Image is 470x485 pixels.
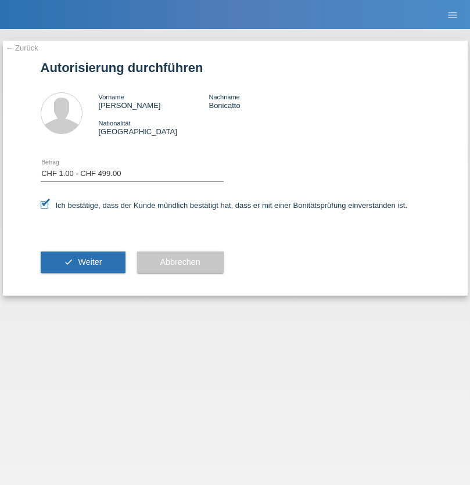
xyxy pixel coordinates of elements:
[160,257,200,267] span: Abbrechen
[64,257,73,267] i: check
[78,257,102,267] span: Weiter
[41,60,430,75] h1: Autorisierung durchführen
[209,94,239,100] span: Nachname
[99,94,124,100] span: Vorname
[137,252,224,274] button: Abbrechen
[41,252,125,274] button: check Weiter
[99,92,209,110] div: [PERSON_NAME]
[441,11,464,18] a: menu
[41,201,408,210] label: Ich bestätige, dass der Kunde mündlich bestätigt hat, dass er mit einer Bonitätsprüfung einversta...
[6,44,38,52] a: ← Zurück
[99,118,209,136] div: [GEOGRAPHIC_DATA]
[209,92,319,110] div: Bonicatto
[447,9,458,21] i: menu
[99,120,131,127] span: Nationalität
